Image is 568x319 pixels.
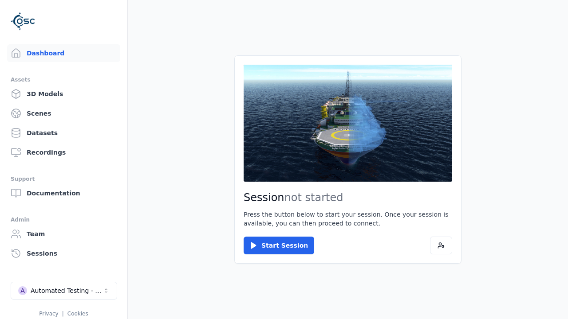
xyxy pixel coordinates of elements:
a: Cookies [67,311,88,317]
a: Sessions [7,245,120,262]
a: Documentation [7,184,120,202]
a: Recordings [7,144,120,161]
button: Select a workspace [11,282,117,300]
a: Team [7,225,120,243]
div: A [18,286,27,295]
button: Start Session [244,237,314,254]
div: Automated Testing - Playwright [31,286,103,295]
div: Support [11,174,117,184]
a: 3D Models [7,85,120,103]
div: Assets [11,74,117,85]
a: Datasets [7,124,120,142]
p: Press the button below to start your session. Once your session is available, you can then procee... [244,210,452,228]
a: Privacy [39,311,58,317]
img: Logo [11,9,35,34]
a: Scenes [7,105,120,122]
div: Admin [11,214,117,225]
span: not started [284,191,343,204]
a: Dashboard [7,44,120,62]
h2: Session [244,191,452,205]
span: | [62,311,64,317]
